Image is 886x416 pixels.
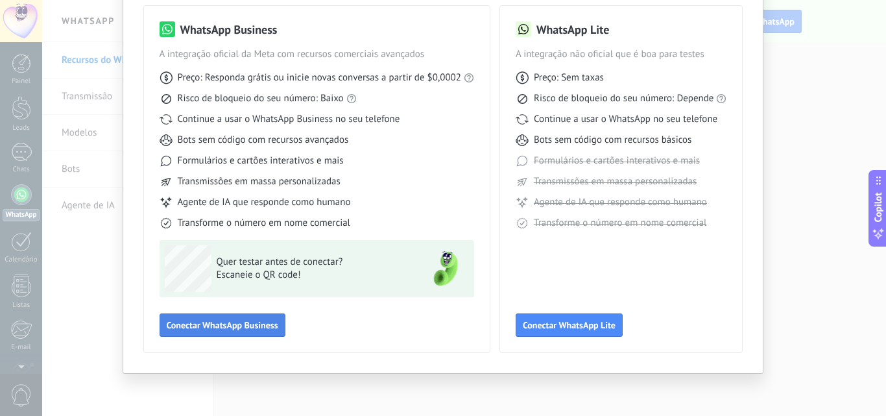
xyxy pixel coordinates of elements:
span: Formulários e cartões interativos e mais [178,154,344,167]
span: Transmissões em massa personalizadas [178,175,341,188]
span: Bots sem código com recursos avançados [178,134,349,147]
span: Continue a usar o WhatsApp Business no seu telefone [178,113,400,126]
span: A integração não oficial que é boa para testes [516,48,727,61]
span: Transmissões em massa personalizadas [534,175,697,188]
button: Conectar WhatsApp Business [160,313,285,337]
span: Agente de IA que responde como humano [534,196,707,209]
span: A integração oficial da Meta com recursos comerciais avançados [160,48,474,61]
h3: WhatsApp Lite [536,21,609,38]
span: Conectar WhatsApp Business [167,321,278,330]
span: Quer testar antes de conectar? [217,256,406,269]
img: green-phone.png [422,245,469,292]
span: Continue a usar o WhatsApp no seu telefone [534,113,717,126]
span: Escaneie o QR code! [217,269,406,282]
span: Preço: Sem taxas [534,71,604,84]
span: Risco de bloqueio do seu número: Baixo [178,92,344,105]
span: Bots sem código com recursos básicos [534,134,691,147]
span: Risco de bloqueio do seu número: Depende [534,92,714,105]
span: Agente de IA que responde como humano [178,196,351,209]
span: Preço: Responda grátis ou inicie novas conversas a partir de $0,0002 [178,71,461,84]
h3: WhatsApp Business [180,21,278,38]
span: Conectar WhatsApp Lite [523,321,616,330]
span: Transforme o número em nome comercial [534,217,706,230]
span: Copilot [872,192,885,222]
span: Transforme o número em nome comercial [178,217,350,230]
button: Conectar WhatsApp Lite [516,313,623,337]
span: Formulários e cartões interativos e mais [534,154,700,167]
